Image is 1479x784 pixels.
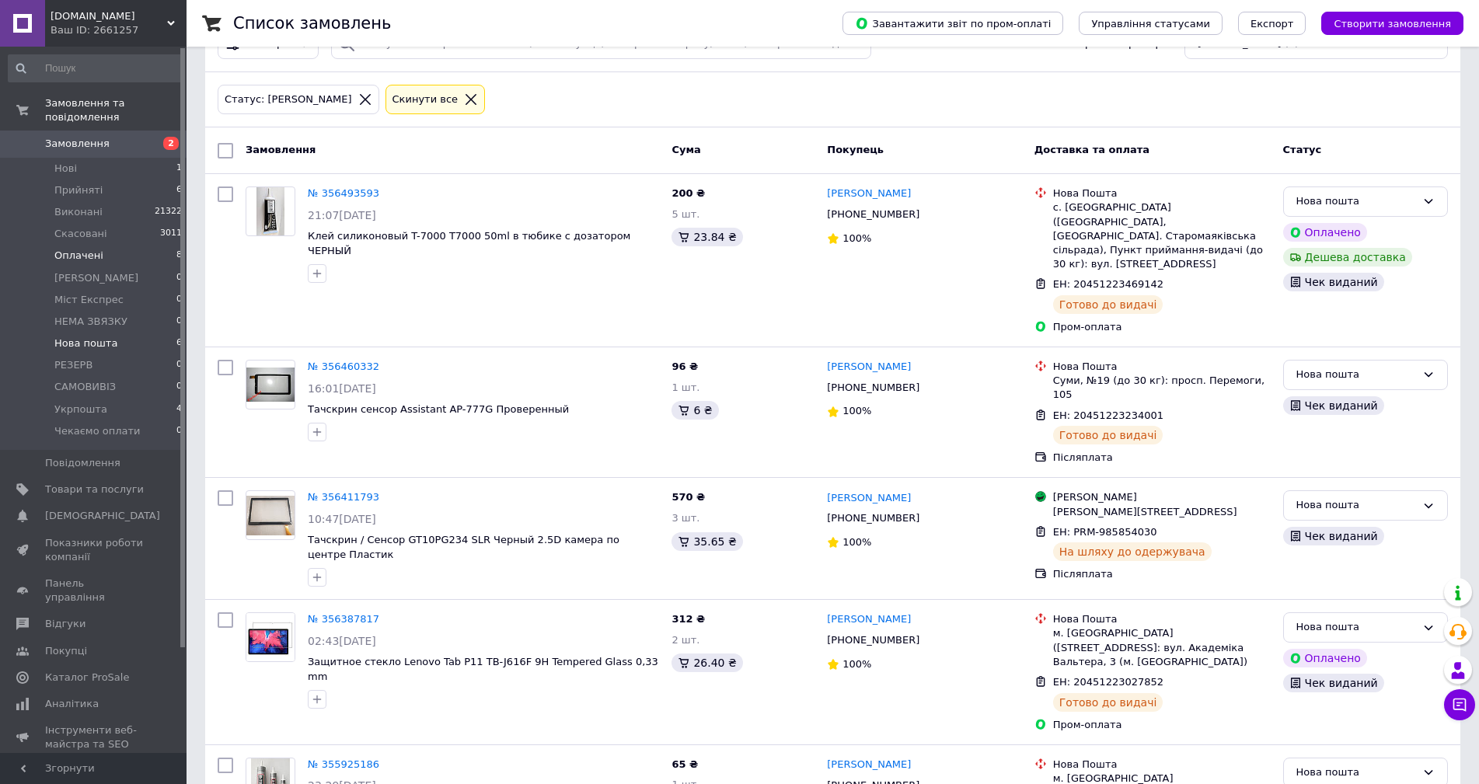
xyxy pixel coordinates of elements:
[671,634,699,646] span: 2 шт.
[45,483,144,497] span: Товари та послуги
[1296,619,1416,636] div: Нова пошта
[54,380,116,394] span: САМОВИВІЗ
[308,491,379,503] a: № 356411793
[671,532,742,551] div: 35.65 ₴
[842,405,871,416] span: 100%
[1053,409,1163,421] span: ЕН: 20451223234001
[45,617,85,631] span: Відгуки
[54,227,107,241] span: Скасовані
[1283,248,1412,267] div: Дешева доставка
[45,456,120,470] span: Повідомлення
[1053,567,1271,581] div: Післяплата
[163,137,179,150] span: 2
[842,658,871,670] span: 100%
[45,536,144,564] span: Показники роботи компанії
[1053,542,1212,561] div: На шляху до одержувача
[671,758,698,770] span: 65 ₴
[176,162,182,176] span: 1
[842,536,871,548] span: 100%
[54,358,92,372] span: РЕЗЕРВ
[671,491,705,503] span: 570 ₴
[1053,612,1271,626] div: Нова Пошта
[308,187,379,199] a: № 356493593
[45,723,144,751] span: Інструменти веб-майстра та SEO
[1283,674,1384,692] div: Чек виданий
[176,380,182,394] span: 0
[1034,144,1149,155] span: Доставка та оплата
[308,758,379,770] a: № 355925186
[671,361,698,372] span: 96 ₴
[389,92,462,108] div: Cкинути все
[855,16,1051,30] span: Завантажити звіт по пром-оплаті
[827,186,911,201] a: [PERSON_NAME]
[246,490,295,540] a: Фото товару
[45,697,99,711] span: Аналітика
[308,230,630,256] a: Клей силиконовый T-7000 T7000 50ml в тюбике с дозатором ЧЕРНЫЙ
[1091,18,1210,30] span: Управління статусами
[1296,765,1416,781] div: Нова пошта
[308,513,376,525] span: 10:47[DATE]
[1283,649,1367,667] div: Оплачено
[827,758,911,772] a: [PERSON_NAME]
[1053,200,1271,271] div: с. [GEOGRAPHIC_DATA] ([GEOGRAPHIC_DATA], [GEOGRAPHIC_DATA]. Старомаяківська сільрада), Пункт прий...
[176,183,182,197] span: 6
[671,512,699,524] span: 3 шт.
[1053,693,1163,712] div: Готово до видачі
[827,612,911,627] a: [PERSON_NAME]
[1053,505,1271,519] div: [PERSON_NAME][STREET_ADDRESS]
[1444,689,1475,720] button: Чат з покупцем
[671,187,705,199] span: 200 ₴
[1296,497,1416,514] div: Нова пошта
[671,653,742,672] div: 26.40 ₴
[1053,295,1163,314] div: Готово до видачі
[1283,144,1322,155] span: Статус
[1053,526,1157,538] span: ЕН: PRM-985854030
[1296,367,1416,383] div: Нова пошта
[1283,273,1384,291] div: Чек виданий
[1053,426,1163,444] div: Готово до видачі
[308,656,658,682] a: Защитное стекло Lenovo Tab P11 TB-J616F 9H Tempered Glass 0,33 mm
[54,249,103,263] span: Оплачені
[308,361,379,372] a: № 356460332
[671,208,699,220] span: 5 шт.
[827,634,919,646] span: [PHONE_NUMBER]
[1283,527,1384,545] div: Чек виданий
[54,205,103,219] span: Виконані
[1053,278,1163,290] span: ЕН: 20451223469142
[54,315,127,329] span: НЕМА ЗВЯЗКУ
[8,54,183,82] input: Пошук
[45,96,187,124] span: Замовлення та повідомлення
[308,534,619,560] a: Тачскрин / Сенсор GT10PG234 SLR Черный 2.5D камера по центре Пластик
[671,382,699,393] span: 1 шт.
[308,403,569,415] a: Тачскрин сенсор Assistant AP-777G Проверенный
[222,92,355,108] div: Статус: [PERSON_NAME]
[1053,718,1271,732] div: Пром-оплата
[1053,626,1271,669] div: м. [GEOGRAPHIC_DATA] ([STREET_ADDRESS]: вул. Академіка Вальтера, 3 (м. [GEOGRAPHIC_DATA])
[671,401,718,420] div: 6 ₴
[51,9,167,23] span: 4Tabs.prom.ua
[246,144,316,155] span: Замовлення
[45,644,87,658] span: Покупці
[160,227,182,241] span: 3011
[827,360,911,375] a: [PERSON_NAME]
[54,293,124,307] span: Міст Експрес
[827,491,911,506] a: [PERSON_NAME]
[176,336,182,350] span: 6
[51,23,187,37] div: Ваш ID: 2661257
[54,336,117,350] span: Нова пошта
[1079,12,1223,35] button: Управління статусами
[1053,360,1271,374] div: Нова Пошта
[246,496,295,535] img: Фото товару
[1053,320,1271,334] div: Пром-оплата
[1053,490,1271,504] div: [PERSON_NAME]
[45,509,160,523] span: [DEMOGRAPHIC_DATA]
[842,232,871,244] span: 100%
[246,613,295,661] img: Фото товару
[1296,193,1416,210] div: Нова пошта
[1053,758,1271,772] div: Нова Пошта
[827,512,919,524] span: [PHONE_NUMBER]
[155,205,182,219] span: 21322
[1306,17,1463,29] a: Створити замовлення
